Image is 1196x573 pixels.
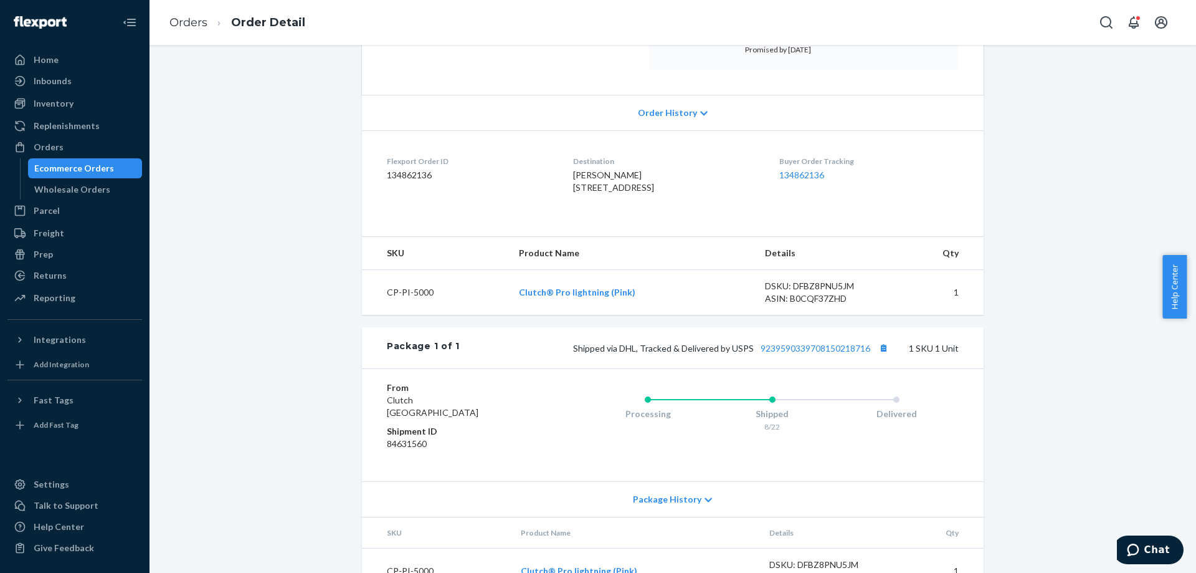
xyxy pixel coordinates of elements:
a: Prep [7,244,142,264]
div: Add Integration [34,359,89,370]
button: Open Search Box [1094,10,1119,35]
dt: Flexport Order ID [387,156,553,166]
th: Product Name [511,518,759,549]
a: Reporting [7,288,142,308]
div: Add Fast Tag [34,420,78,430]
div: Prep [34,248,53,261]
a: Order Detail [231,16,305,29]
div: 8/22 [710,421,835,432]
div: 1 SKU 1 Unit [460,340,959,356]
div: Give Feedback [34,542,94,554]
button: Open account menu [1149,10,1174,35]
div: Shipped [710,408,835,420]
div: Help Center [34,521,84,533]
span: Package History [633,493,701,506]
span: [PERSON_NAME] [STREET_ADDRESS] [573,170,654,193]
button: Give Feedback [7,538,142,558]
a: Add Fast Tag [7,415,142,435]
a: Clutch® Pro lightning (Pink) [519,287,635,297]
button: Open notifications [1121,10,1146,35]
th: SKU [362,237,509,270]
div: Ecommerce Orders [34,162,114,175]
div: ASIN: B0CQF37ZHD [765,292,882,305]
div: Package 1 of 1 [387,340,460,356]
th: Qty [891,237,984,270]
div: Parcel [34,205,60,217]
th: Details [755,237,892,270]
td: CP-PI-5000 [362,270,509,315]
dd: 134862136 [387,169,553,181]
a: Freight [7,223,142,243]
p: Promised by [DATE] [745,44,863,55]
div: Talk to Support [34,499,98,512]
div: Fast Tags [34,394,74,407]
dt: Buyer Order Tracking [779,156,959,166]
a: Add Integration [7,355,142,375]
button: Copy tracking number [875,340,891,356]
div: Returns [34,269,67,282]
button: Help Center [1162,255,1187,319]
a: Inventory [7,94,142,113]
th: Product Name [509,237,755,270]
div: Integrations [34,334,86,346]
div: Settings [34,478,69,491]
dt: Shipment ID [387,425,536,438]
dt: Destination [573,156,759,166]
td: 1 [891,270,984,315]
div: Inbounds [34,75,72,87]
button: Talk to Support [7,496,142,516]
a: Settings [7,474,142,494]
div: Inventory [34,97,74,110]
div: DSKU: DFBZ8PNU5JM [765,280,882,292]
th: Qty [896,518,984,549]
th: Details [759,518,896,549]
a: 134862136 [779,170,824,180]
span: Order History [638,107,697,119]
div: Home [34,54,59,66]
div: Delivered [834,408,959,420]
div: Replenishments [34,120,100,132]
a: Ecommerce Orders [28,158,143,178]
a: Wholesale Orders [28,180,143,200]
div: Reporting [34,292,75,304]
button: Fast Tags [7,390,142,410]
button: Close Navigation [117,10,142,35]
a: Help Center [7,517,142,537]
dt: From [387,382,536,394]
div: Freight [34,227,64,239]
a: Orders [169,16,207,29]
a: Replenishments [7,116,142,136]
th: SKU [362,518,511,549]
iframe: Opens a widget where you can chat to one of our agents [1117,536,1184,567]
a: Orders [7,137,142,157]
span: Clutch [GEOGRAPHIC_DATA] [387,395,478,418]
span: Shipped via DHL, Tracked & Delivered by USPS [573,343,891,354]
a: 9239590339708150218716 [761,343,870,354]
a: Inbounds [7,71,142,91]
button: Integrations [7,330,142,350]
a: Home [7,50,142,70]
img: Flexport logo [14,16,67,29]
dd: 84631560 [387,438,536,450]
a: Returns [7,266,142,286]
div: DSKU: DFBZ8PNU5JM [769,559,886,571]
ol: breadcrumbs [159,4,315,41]
div: Wholesale Orders [34,183,110,196]
div: Orders [34,141,64,153]
a: Parcel [7,201,142,221]
div: Processing [586,408,710,420]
